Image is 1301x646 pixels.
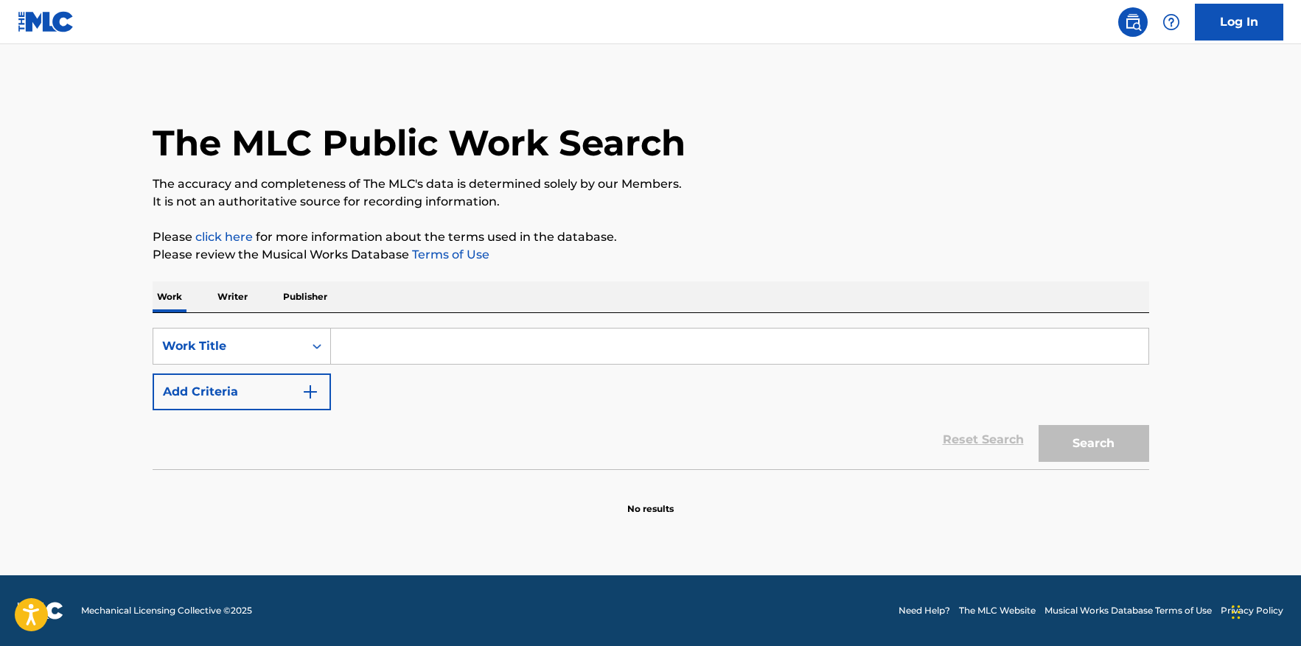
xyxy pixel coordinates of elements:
[213,281,252,312] p: Writer
[153,246,1149,264] p: Please review the Musical Works Database
[1118,7,1148,37] a: Public Search
[1195,4,1283,41] a: Log In
[18,11,74,32] img: MLC Logo
[18,602,63,619] img: logo
[153,121,686,165] h1: The MLC Public Work Search
[153,193,1149,211] p: It is not an authoritative source for recording information.
[959,604,1036,617] a: The MLC Website
[153,175,1149,193] p: The accuracy and completeness of The MLC's data is determined solely by our Members.
[153,281,186,312] p: Work
[195,230,253,244] a: click here
[1232,590,1241,634] div: Drag
[1221,604,1283,617] a: Privacy Policy
[81,604,252,617] span: Mechanical Licensing Collective © 2025
[279,281,332,312] p: Publisher
[153,228,1149,246] p: Please for more information about the terms used in the database.
[1157,7,1186,37] div: Help
[153,328,1149,469] form: Search Form
[301,383,319,401] img: 9d2ae6d4665cec9f34b9.svg
[409,247,489,261] a: Terms of Use
[627,485,674,516] p: No results
[153,373,331,410] button: Add Criteria
[162,337,295,355] div: Work Title
[1044,604,1212,617] a: Musical Works Database Terms of Use
[899,604,950,617] a: Need Help?
[1124,13,1142,31] img: search
[1227,575,1301,646] iframe: Chat Widget
[1162,13,1180,31] img: help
